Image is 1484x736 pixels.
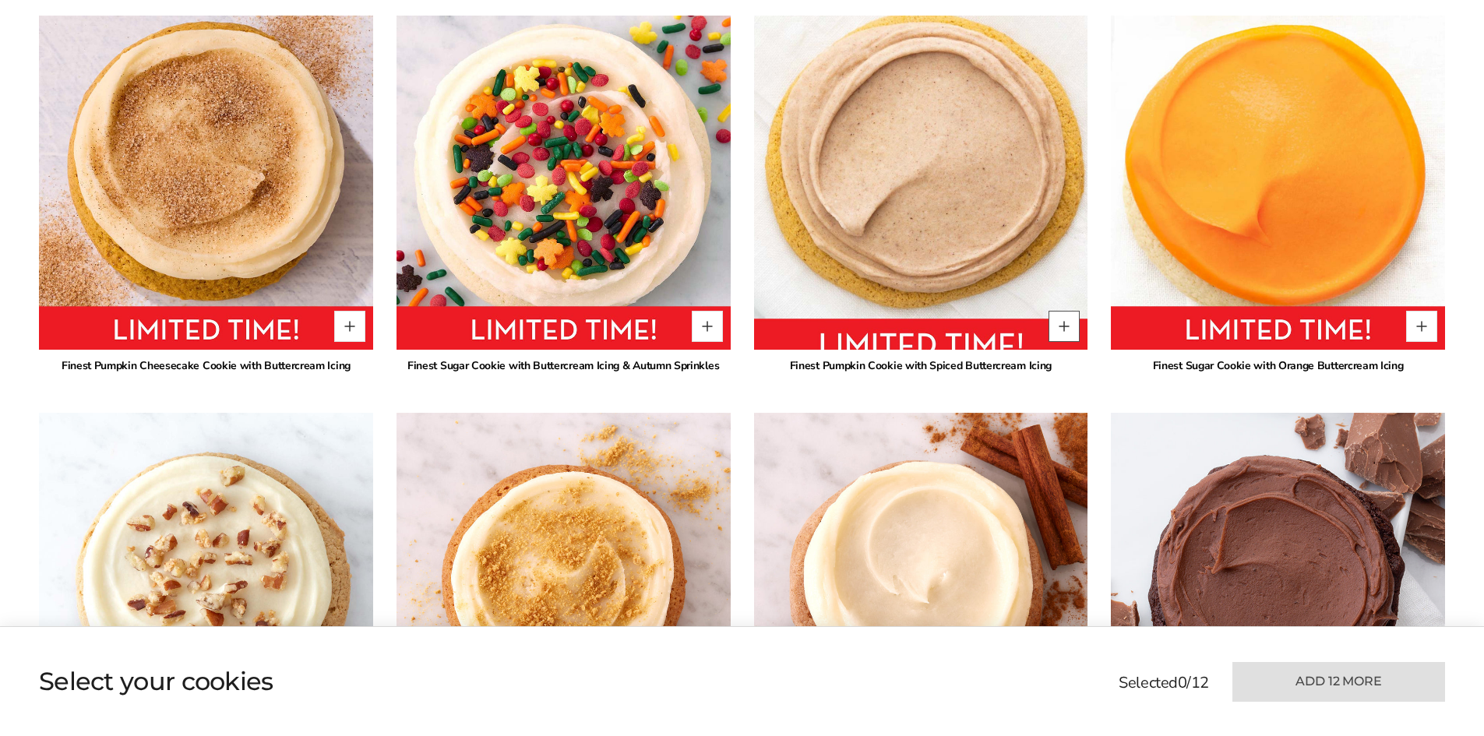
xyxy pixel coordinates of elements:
img: Finest Sugar Cookie with Buttercream Icing & Autumn Sprinkles [397,16,731,350]
span: 12 [1191,672,1209,693]
img: Finest Sugar Cookie with Orange Buttercream Icing [1111,16,1445,350]
iframe: Sign Up via Text for Offers [12,677,161,724]
div: Finest Pumpkin Cheesecake Cookie with Buttercream Icing [39,357,373,374]
button: Quantity button plus [692,311,723,342]
button: Quantity button plus [1049,311,1080,342]
button: Add 12 more [1232,662,1445,702]
button: Quantity button plus [1406,311,1437,342]
img: Finest Pumpkin Cheesecake Cookie with Buttercream Icing [39,16,373,350]
p: Selected / [1119,671,1209,695]
button: Quantity button plus [334,311,365,342]
div: Finest Sugar Cookie with Orange Buttercream Icing [1111,357,1445,374]
span: 0 [1178,672,1187,693]
div: Finest Sugar Cookie with Buttercream Icing & Autumn Sprinkles [397,357,731,374]
div: Finest Pumpkin Cookie with Spiced Buttercream Icing [754,357,1088,374]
